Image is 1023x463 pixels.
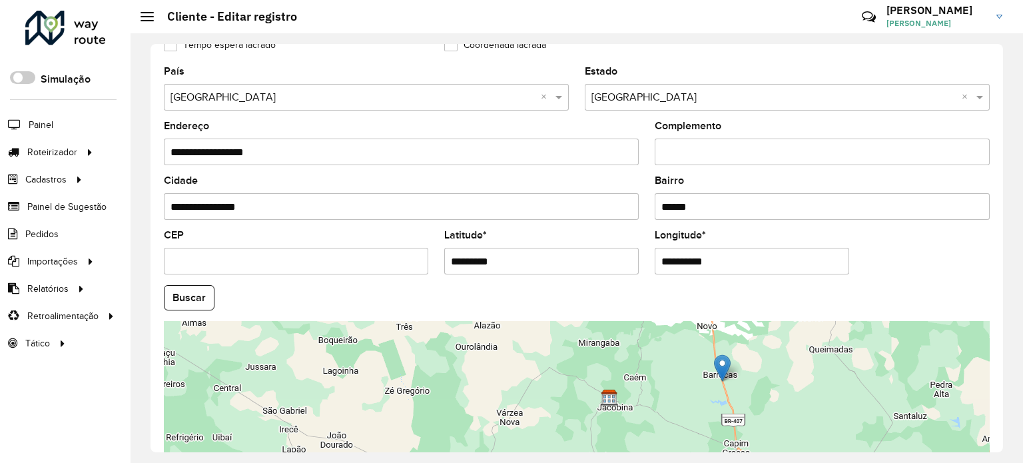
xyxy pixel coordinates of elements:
h3: [PERSON_NAME] [886,4,986,17]
img: Marker [714,354,731,382]
img: Dibec [601,389,618,406]
label: Complemento [655,118,721,134]
label: Tempo espera lacrado [164,38,276,52]
label: Bairro [655,173,684,189]
label: País [164,63,184,79]
label: Coordenada lacrada [444,38,546,52]
label: Endereço [164,118,209,134]
span: Roteirizador [27,145,77,159]
span: Relatórios [27,282,69,296]
span: [PERSON_NAME] [886,17,986,29]
h2: Cliente - Editar registro [154,9,297,24]
span: Retroalimentação [27,309,99,323]
span: Tático [25,336,50,350]
span: Clear all [962,89,973,105]
span: Painel [29,118,53,132]
span: Cadastros [25,173,67,187]
span: Importações [27,254,78,268]
span: Pedidos [25,227,59,241]
label: Latitude [444,227,487,243]
label: Longitude [655,227,706,243]
label: CEP [164,227,184,243]
label: Simulação [41,71,91,87]
span: Clear all [541,89,552,105]
label: Estado [585,63,617,79]
label: Cidade [164,173,198,189]
a: Contato Rápido [854,3,883,31]
button: Buscar [164,285,214,310]
span: Painel de Sugestão [27,200,107,214]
